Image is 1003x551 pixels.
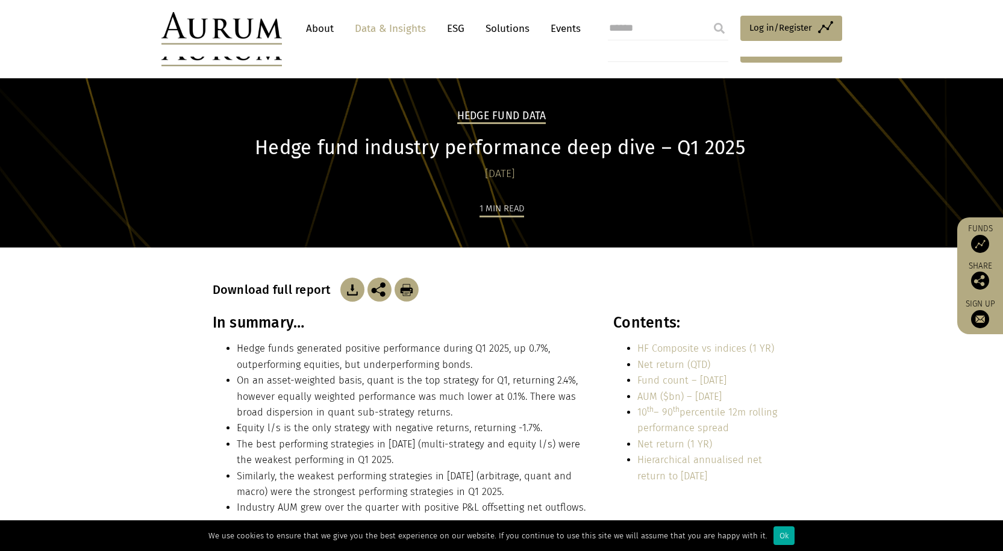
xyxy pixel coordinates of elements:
[637,438,712,450] a: Net return (1 YR)
[237,420,587,436] li: Equity l/s is the only strategy with negative returns, returning -1.7%.
[237,341,587,373] li: Hedge funds generated positive performance during Q1 2025, up 0.7%, outperforming equities, but u...
[963,223,997,253] a: Funds
[213,314,587,332] h3: In summary…
[637,406,777,434] a: 10th– 90thpercentile 12m rolling performance spread
[740,16,842,41] a: Log in/Register
[340,278,364,302] img: Download Article
[971,310,989,328] img: Sign up to our newsletter
[637,391,722,402] a: AUM ($bn) – [DATE]
[707,16,731,40] input: Submit
[963,262,997,290] div: Share
[395,278,419,302] img: Download Article
[647,405,654,414] sup: th
[349,17,432,40] a: Data & Insights
[637,343,774,354] a: HF Composite vs indices (1 YR)
[213,282,337,297] h3: Download full report
[637,375,726,386] a: Fund count – [DATE]
[773,526,795,545] div: Ok
[237,469,587,500] li: Similarly, the weakest performing strategies in [DATE] (arbitrage, quant and macro) were the stro...
[480,17,536,40] a: Solutions
[441,17,470,40] a: ESG
[213,136,788,160] h1: Hedge fund industry performance deep dive – Q1 2025
[213,166,788,182] div: [DATE]
[457,110,546,124] h2: Hedge Fund Data
[749,20,812,35] span: Log in/Register
[613,314,787,332] h3: Contents:
[971,235,989,253] img: Access Funds
[480,201,524,217] div: 1 min read
[237,437,587,469] li: The best performing strategies in [DATE] (multi-strategy and equity l/s) were the weakest perform...
[971,272,989,290] img: Share this post
[963,299,997,328] a: Sign up
[161,12,282,45] img: Aurum
[367,278,392,302] img: Share this post
[545,17,581,40] a: Events
[237,500,587,515] li: Industry AUM grew over the quarter with positive P&L offsetting net outflows.
[673,405,680,414] sup: th
[637,454,762,481] a: Hierarchical annualised net return to [DATE]
[637,359,710,370] a: Net return (QTD)
[300,17,340,40] a: About
[237,373,587,420] li: On an asset-weighted basis, quant is the top strategy for Q1, returning 2.4%, however equally wei...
